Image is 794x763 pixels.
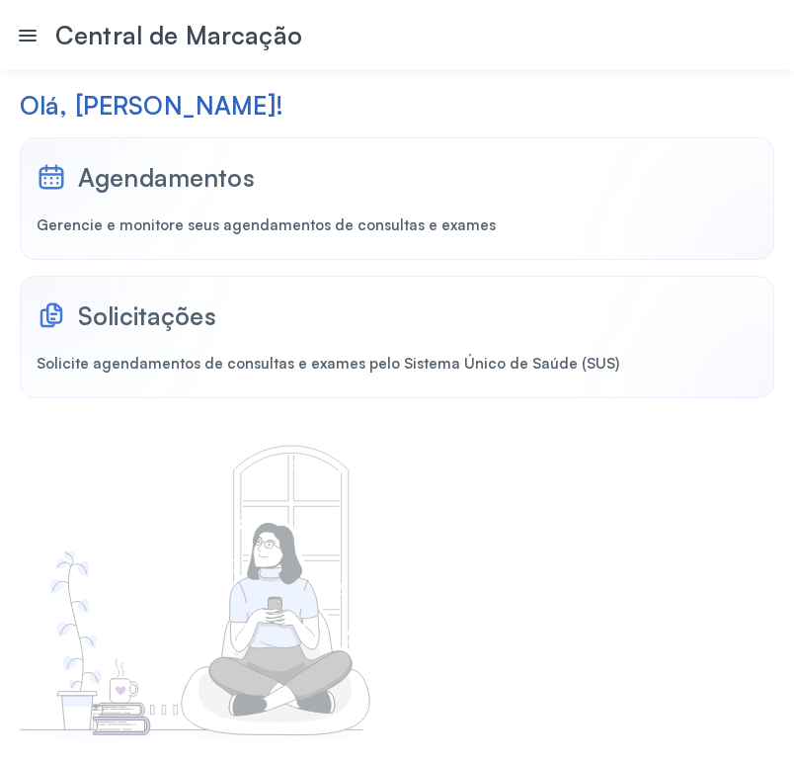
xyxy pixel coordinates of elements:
div: Olá, [PERSON_NAME]! [20,90,774,121]
div: Solicitações [78,300,216,331]
img: select-page-image.svg [20,445,370,743]
div: Solicite agendamentos de consultas e exames pelo Sistema Único de Saúde (SUS) [37,355,757,374]
div: Central de Marcação [55,20,778,50]
div: Gerencie e monitore seus agendamentos de consultas e exames [37,216,757,235]
div: Agendamentos [78,162,255,193]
